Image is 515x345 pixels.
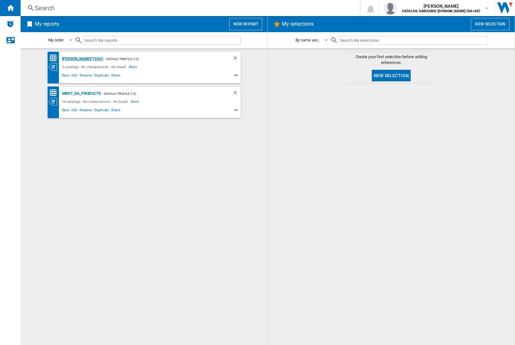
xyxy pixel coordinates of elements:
[346,54,436,66] span: Create your first selection before adding references.
[402,3,480,9] span: [PERSON_NAME]
[338,36,488,45] input: Search My selections
[35,4,343,13] div: Search
[295,38,320,42] div: By name asc.
[6,20,14,28] img: alerts-logo.svg
[61,55,103,63] div: [PERSON_NAME](TVAV)
[79,107,93,115] span: Rename
[402,9,480,13] b: CATALOG SAMSUNG [DOMAIN_NAME] (DA+AV)
[110,72,121,80] span: Share
[61,98,131,105] div: 14 catalogs - No characteristic - No brand
[79,72,93,80] span: Rename
[93,72,110,80] span: Duplicate
[61,63,129,71] div: 2 catalogs - No characteristic - No brand
[49,54,61,62] div: Price Matrix
[372,70,411,81] button: New selection
[48,38,64,42] div: My order
[82,36,241,45] input: Search My reports
[131,98,140,105] span: More
[232,90,241,98] div: Delete
[93,107,110,115] span: Duplicate
[129,63,138,71] span: More
[61,90,101,98] div: MRKT_DA_PRODUCTS
[70,72,79,80] span: Edit
[49,63,61,71] div: Category View
[471,18,510,30] button: New selection
[229,18,262,30] button: New report
[101,90,220,98] div: - Default profile (13)
[61,72,71,80] span: Open
[103,55,220,63] div: - Default profile (13)
[33,18,61,30] h2: My reports
[70,107,79,115] span: Edit
[49,98,61,105] div: Category View
[232,55,241,63] div: Delete
[281,18,315,30] h2: My selections
[110,107,121,115] span: Share
[61,107,71,115] span: Open
[49,89,61,97] div: Price Matrix
[384,2,397,14] img: profile.jpg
